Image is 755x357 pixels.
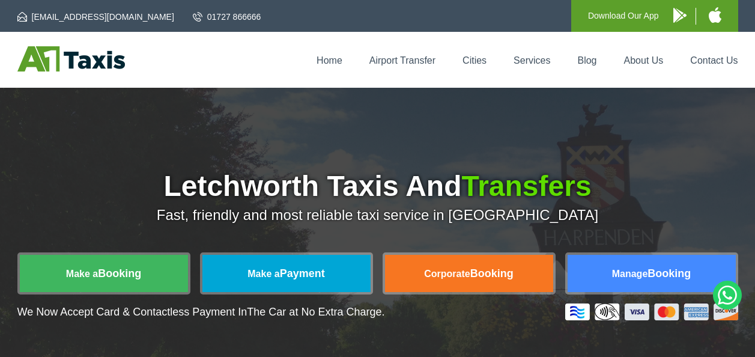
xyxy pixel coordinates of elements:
[588,8,659,23] p: Download Our App
[709,7,721,23] img: A1 Taxis iPhone App
[17,11,174,23] a: [EMAIL_ADDRESS][DOMAIN_NAME]
[17,207,738,224] p: Fast, friendly and most reliable taxi service in [GEOGRAPHIC_DATA]
[202,255,371,292] a: Make aPayment
[424,269,470,279] span: Corporate
[66,269,98,279] span: Make a
[568,255,736,292] a: ManageBooking
[577,55,596,66] a: Blog
[385,255,553,292] a: CorporateBooking
[247,269,279,279] span: Make a
[247,306,384,318] span: The Car at No Extra Charge.
[17,46,125,72] img: A1 Taxis St Albans LTD
[317,55,342,66] a: Home
[624,55,664,66] a: About Us
[461,170,591,202] span: Transfers
[514,55,550,66] a: Services
[17,172,738,201] h1: Letchworth Taxis And
[690,55,738,66] a: Contact Us
[612,269,648,279] span: Manage
[20,255,188,292] a: Make aBooking
[673,8,687,23] img: A1 Taxis Android App
[462,55,487,66] a: Cities
[565,304,738,320] img: Credit And Debit Cards
[369,55,435,66] a: Airport Transfer
[17,306,385,319] p: We Now Accept Card & Contactless Payment In
[193,11,261,23] a: 01727 866666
